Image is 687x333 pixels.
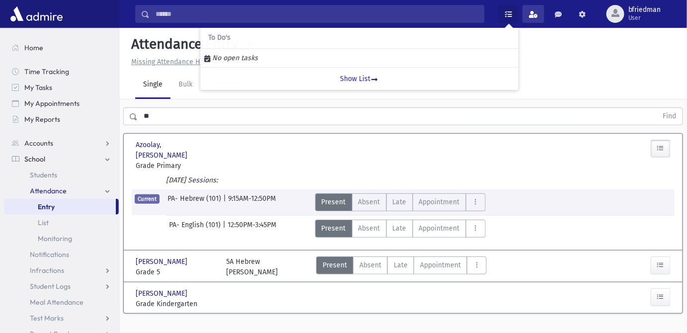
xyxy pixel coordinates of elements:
[131,58,218,66] u: Missing Attendance History
[358,223,380,234] span: Absent
[30,266,64,275] span: Infractions
[4,151,119,167] a: School
[228,193,276,211] span: 9:15AM-12:50PM
[4,111,119,127] a: My Reports
[4,183,119,199] a: Attendance
[30,170,57,179] span: Students
[322,197,346,207] span: Present
[30,250,69,259] span: Notifications
[30,186,67,195] span: Attendance
[136,288,189,299] span: [PERSON_NAME]
[168,193,223,211] span: PA- Hebrew (101)
[4,215,119,231] a: List
[322,223,346,234] span: Present
[24,99,80,108] span: My Appointments
[4,294,119,310] a: Meal Attendance
[628,6,661,14] span: bfriedman
[228,220,276,238] span: 12:50PM-3:45PM
[136,256,189,267] span: [PERSON_NAME]
[393,223,407,234] span: Late
[169,220,223,238] span: PA- English (101)
[127,36,238,53] h5: Attendance Entry
[4,231,119,247] a: Monitoring
[30,298,84,307] span: Meal Attendance
[24,83,52,92] span: My Tasks
[223,220,228,238] span: |
[223,193,228,211] span: |
[135,194,160,204] span: Current
[24,155,45,164] span: School
[38,202,55,211] span: Entry
[208,34,231,42] span: To Do's
[315,193,486,211] div: AttTypes
[359,260,381,270] span: Absent
[4,135,119,151] a: Accounts
[315,220,486,238] div: AttTypes
[30,282,71,291] span: Student Logs
[4,95,119,111] a: My Appointments
[4,40,119,56] a: Home
[136,299,217,309] span: Grade Kindergarten
[136,161,217,171] span: Grade Primary
[38,218,49,227] span: List
[136,267,217,277] span: Grade 5
[200,67,518,90] a: Show List
[394,260,408,270] span: Late
[420,260,461,270] span: Appointment
[4,262,119,278] a: Infractions
[204,53,515,63] div: No open tasks
[171,71,200,99] a: Bulk
[4,310,119,326] a: Test Marks
[323,260,347,270] span: Present
[4,64,119,80] a: Time Tracking
[24,139,53,148] span: Accounts
[628,14,661,22] span: User
[4,80,119,95] a: My Tasks
[4,278,119,294] a: Student Logs
[24,67,69,76] span: Time Tracking
[4,199,116,215] a: Entry
[24,43,43,52] span: Home
[24,115,60,124] span: My Reports
[166,176,218,184] i: [DATE] Sessions:
[316,256,487,277] div: AttTypes
[136,140,217,161] span: Azoolay, [PERSON_NAME]
[4,247,119,262] a: Notifications
[657,108,683,125] button: Find
[8,4,65,24] img: AdmirePro
[393,197,407,207] span: Late
[135,71,171,99] a: Single
[4,167,119,183] a: Students
[150,5,484,23] input: Search
[30,314,64,323] span: Test Marks
[227,256,278,277] div: 5A Hebrew [PERSON_NAME]
[38,234,72,243] span: Monitoring
[127,58,218,66] a: Missing Attendance History
[419,223,460,234] span: Appointment
[358,197,380,207] span: Absent
[419,197,460,207] span: Appointment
